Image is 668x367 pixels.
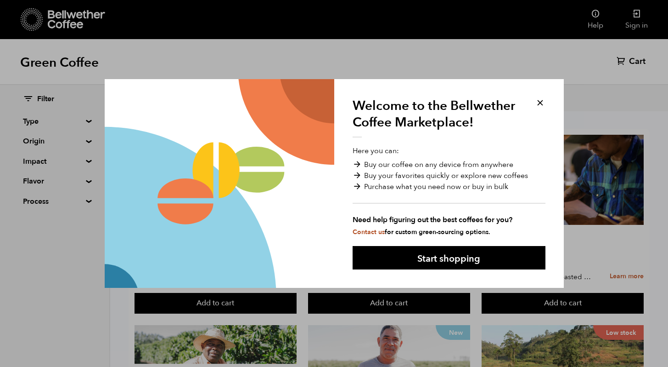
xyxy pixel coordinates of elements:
[353,228,385,236] a: Contact us
[353,214,545,225] strong: Need help figuring out the best coffees for you?
[353,145,545,236] p: Here you can:
[353,181,545,192] li: Purchase what you need now or buy in bulk
[353,246,545,270] button: Start shopping
[353,159,545,170] li: Buy our coffee on any device from anywhere
[353,97,522,138] h1: Welcome to the Bellwether Coffee Marketplace!
[353,170,545,181] li: Buy your favorites quickly or explore new coffees
[353,228,490,236] small: for custom green-sourcing options.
